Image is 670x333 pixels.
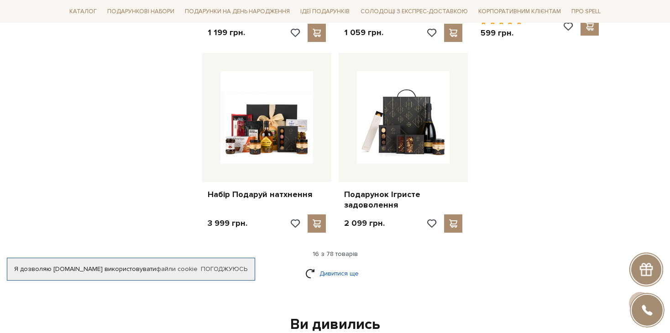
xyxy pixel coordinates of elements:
a: Солодощі з експрес-доставкою [357,4,471,19]
p: 3 999 грн. [208,218,247,229]
span: Ідеї подарунків [297,5,353,19]
a: Дивитися ще [305,265,365,281]
div: Я дозволяю [DOMAIN_NAME] використовувати [7,265,255,273]
p: 1 199 грн. [208,27,245,38]
a: файли cookie [156,265,198,273]
a: Погоджуюсь [201,265,247,273]
p: 2 099 грн. [344,218,385,229]
div: 16 з 78 товарів [62,250,608,258]
span: Подарунки на День народження [181,5,293,19]
p: 1 059 грн. [344,27,383,38]
span: Каталог [66,5,100,19]
a: Набір Подаруй натхнення [208,189,326,200]
span: Подарункові набори [104,5,178,19]
a: Корпоративним клієнтам [475,4,565,19]
p: 599 грн. [481,28,522,38]
span: Про Spell [568,5,604,19]
a: Подарунок Ігристе задоволення [344,189,462,211]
